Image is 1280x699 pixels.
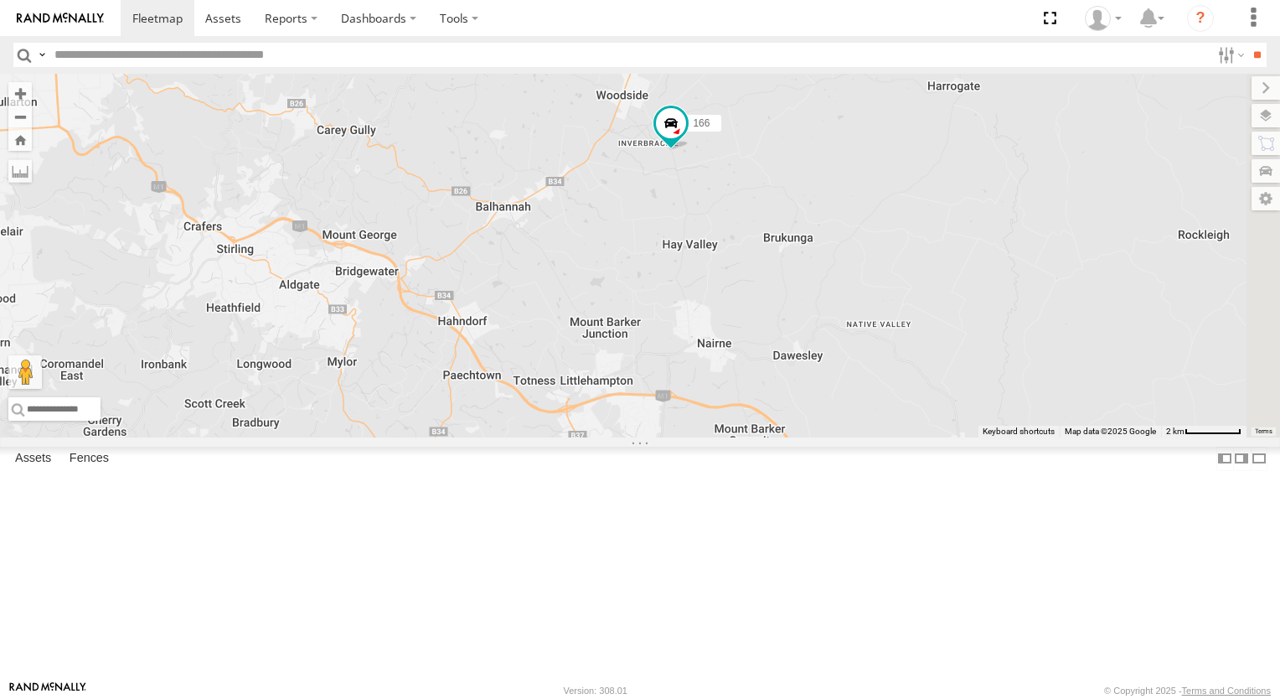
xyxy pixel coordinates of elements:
label: Search Filter Options [1211,43,1247,67]
div: Kellie Roberts [1079,6,1128,31]
button: Zoom in [8,82,32,105]
button: Zoom out [8,105,32,128]
span: 166 [693,118,710,130]
button: Zoom Home [8,128,32,151]
img: rand-logo.svg [17,13,104,24]
button: Map Scale: 2 km per 64 pixels [1161,426,1246,438]
a: Terms and Conditions [1182,686,1271,696]
a: Visit our Website [9,682,86,699]
label: Measure [8,159,32,183]
label: Search Query [35,43,49,67]
i: ? [1187,5,1214,32]
label: Assets [7,447,59,470]
label: Map Settings [1252,187,1280,210]
div: Version: 308.01 [564,686,627,696]
label: Hide Summary Table [1251,447,1267,471]
button: Drag Pegman onto the map to open Street View [8,355,42,389]
div: © Copyright 2025 - [1104,686,1271,696]
span: 2 km [1166,427,1185,436]
button: Keyboard shortcuts [983,426,1055,438]
label: Dock Summary Table to the Left [1216,447,1233,471]
label: Fences [61,447,117,470]
label: Dock Summary Table to the Right [1233,447,1250,471]
a: Terms (opens in new tab) [1255,428,1272,435]
span: Map data ©2025 Google [1065,427,1156,436]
